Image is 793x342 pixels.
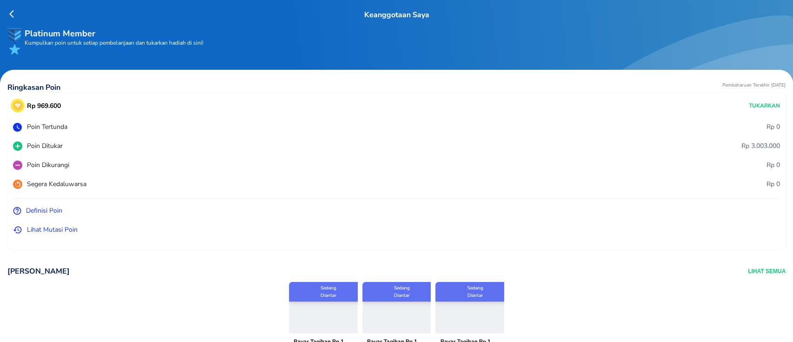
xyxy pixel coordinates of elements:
p: Sedang Diantar [321,284,336,299]
p: Pembaharuan Terakhir [DATE] [722,82,786,93]
p: Poin Ditukar [27,141,63,151]
button: Lihat Semua [748,266,786,276]
p: Keanggotaan Saya [364,9,429,20]
p: Platinum Member [25,27,786,40]
p: Poin Dikurangi [27,160,69,170]
p: Kumpulkan poin untuk setiap pembelanjaan dan tukarkan hadiah di sini! [25,40,786,46]
p: Rp 0 [767,160,780,170]
p: Definisi Poin [26,206,62,215]
p: Rp 0 [767,179,780,189]
p: [PERSON_NAME] [7,266,70,276]
p: Sedang Diantar [394,284,410,299]
p: Tukarkan [749,101,780,110]
p: Segera Kedaluwarsa [27,179,86,189]
p: Sedang Diantar [467,284,483,299]
p: Ringkasan Poin [7,82,60,93]
p: Rp 969.600 [27,101,61,111]
p: Poin Tertunda [27,122,67,132]
p: Rp 0 [767,122,780,132]
p: Rp 3.003.000 [741,141,780,151]
p: Lihat Mutasi Poin [27,225,78,235]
